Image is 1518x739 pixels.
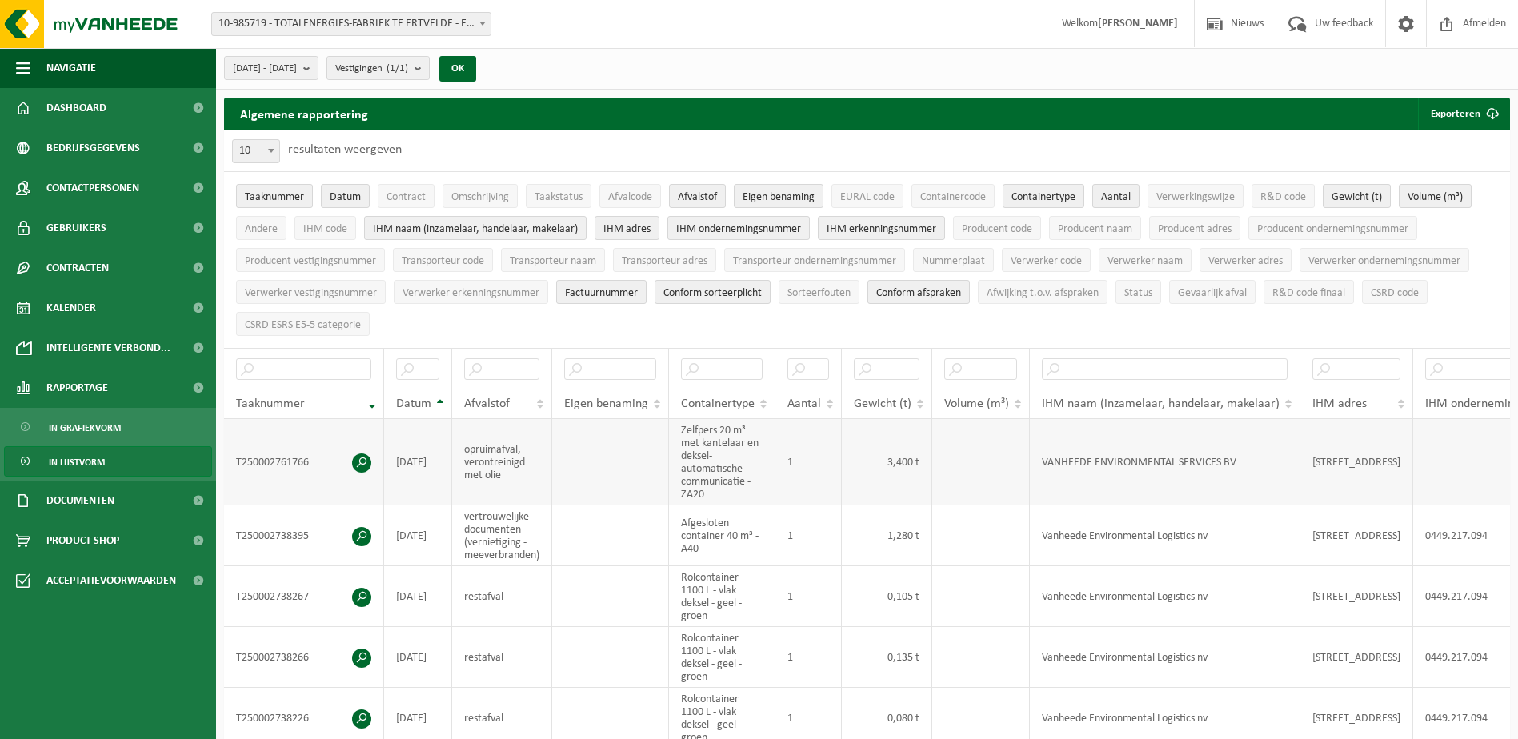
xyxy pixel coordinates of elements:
button: Verwerker adresVerwerker adres: Activate to sort [1200,248,1292,272]
span: Verwerker erkenningsnummer [403,287,539,299]
button: Producent vestigingsnummerProducent vestigingsnummer: Activate to sort [236,248,385,272]
button: Verwerker erkenningsnummerVerwerker erkenningsnummer: Activate to sort [394,280,548,304]
span: Verwerker vestigingsnummer [245,287,377,299]
span: Vestigingen [335,57,408,81]
span: Rapportage [46,368,108,408]
span: Taakstatus [535,191,583,203]
span: Producent adres [1158,223,1232,235]
button: Transporteur codeTransporteur code: Activate to sort [393,248,493,272]
button: OmschrijvingOmschrijving: Activate to sort [443,184,518,208]
td: Vanheede Environmental Logistics nv [1030,627,1300,688]
td: restafval [452,566,552,627]
td: [DATE] [384,566,452,627]
label: resultaten weergeven [288,143,402,156]
td: Afgesloten container 40 m³ - A40 [669,505,775,566]
span: Transporteur adres [622,255,707,267]
span: Taaknummer [236,397,305,410]
span: IHM adres [603,223,651,235]
button: Verwerker vestigingsnummerVerwerker vestigingsnummer: Activate to sort [236,280,386,304]
button: R&D code finaalR&amp;D code finaal: Activate to sort [1264,280,1354,304]
td: T250002738266 [224,627,384,688]
button: Gevaarlijk afval : Activate to sort [1169,280,1256,304]
button: Producent codeProducent code: Activate to sort [953,216,1041,240]
span: Volume (m³) [1408,191,1463,203]
button: Verwerker codeVerwerker code: Activate to sort [1002,248,1091,272]
button: IHM naam (inzamelaar, handelaar, makelaar)IHM naam (inzamelaar, handelaar, makelaar): Activate to... [364,216,587,240]
span: Producent ondernemingsnummer [1257,223,1408,235]
button: VerwerkingswijzeVerwerkingswijze: Activate to sort [1148,184,1244,208]
button: ContractContract: Activate to sort [378,184,435,208]
td: 1 [775,566,842,627]
span: Intelligente verbond... [46,328,170,368]
span: Datum [330,191,361,203]
td: [STREET_ADDRESS] [1300,627,1413,688]
span: Kalender [46,288,96,328]
button: CSRD ESRS E5-5 categorieCSRD ESRS E5-5 categorie: Activate to sort [236,312,370,336]
span: IHM erkenningsnummer [827,223,936,235]
button: Gewicht (t)Gewicht (t): Activate to sort [1323,184,1391,208]
span: Gebruikers [46,208,106,248]
span: Verwerker naam [1107,255,1183,267]
span: Gewicht (t) [854,397,911,410]
td: 1 [775,627,842,688]
button: Producent adresProducent adres: Activate to sort [1149,216,1240,240]
span: Aantal [787,397,821,410]
button: EURAL codeEURAL code: Activate to sort [831,184,903,208]
button: Verwerker ondernemingsnummerVerwerker ondernemingsnummer: Activate to sort [1300,248,1469,272]
td: [STREET_ADDRESS] [1300,505,1413,566]
span: IHM naam (inzamelaar, handelaar, makelaar) [373,223,578,235]
span: R&D code finaal [1272,287,1345,299]
button: Volume (m³)Volume (m³): Activate to sort [1399,184,1472,208]
button: Eigen benamingEigen benaming: Activate to sort [734,184,823,208]
td: [STREET_ADDRESS] [1300,419,1413,505]
span: Producent code [962,223,1032,235]
td: Rolcontainer 1100 L - vlak deksel - geel - groen [669,566,775,627]
td: [DATE] [384,505,452,566]
span: Gewicht (t) [1332,191,1382,203]
span: Acceptatievoorwaarden [46,561,176,601]
button: Exporteren [1418,98,1508,130]
span: 10 [233,140,279,162]
span: CSRD code [1371,287,1419,299]
span: IHM naam (inzamelaar, handelaar, makelaar) [1042,397,1280,410]
span: Containercode [920,191,986,203]
span: Eigen benaming [564,397,648,410]
td: 0,105 t [842,566,932,627]
button: Transporteur adresTransporteur adres: Activate to sort [613,248,716,272]
span: Verwerker code [1011,255,1082,267]
span: Transporteur ondernemingsnummer [733,255,896,267]
button: AantalAantal: Activate to sort [1092,184,1140,208]
td: 1,280 t [842,505,932,566]
td: 3,400 t [842,419,932,505]
strong: [PERSON_NAME] [1098,18,1178,30]
button: DatumDatum: Activate to sort [321,184,370,208]
button: Producent naamProducent naam: Activate to sort [1049,216,1141,240]
button: TaakstatusTaakstatus: Activate to sort [526,184,591,208]
span: CSRD ESRS E5-5 categorie [245,319,361,331]
td: [STREET_ADDRESS] [1300,566,1413,627]
span: Afwijking t.o.v. afspraken [987,287,1099,299]
span: Omschrijving [451,191,509,203]
span: Verwerkingswijze [1156,191,1235,203]
span: IHM code [303,223,347,235]
td: opruimafval, verontreinigd met olie [452,419,552,505]
button: Transporteur naamTransporteur naam: Activate to sort [501,248,605,272]
span: IHM ondernemingsnummer [676,223,801,235]
span: [DATE] - [DATE] [233,57,297,81]
span: Dashboard [46,88,106,128]
span: Containertype [1011,191,1075,203]
td: T250002761766 [224,419,384,505]
span: Andere [245,223,278,235]
span: Verwerker adres [1208,255,1283,267]
button: ContainertypeContainertype: Activate to sort [1003,184,1084,208]
td: 0,135 t [842,627,932,688]
span: Afvalstof [464,397,510,410]
td: vertrouwelijke documenten (vernietiging - meeverbranden) [452,505,552,566]
td: Zelfpers 20 m³ met kantelaar en deksel-automatische communicatie - ZA20 [669,419,775,505]
td: VANHEEDE ENVIRONMENTAL SERVICES BV [1030,419,1300,505]
span: Aantal [1101,191,1131,203]
button: IHM adresIHM adres: Activate to sort [595,216,659,240]
span: Contactpersonen [46,168,139,208]
span: Afvalstof [678,191,717,203]
span: Nummerplaat [922,255,985,267]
